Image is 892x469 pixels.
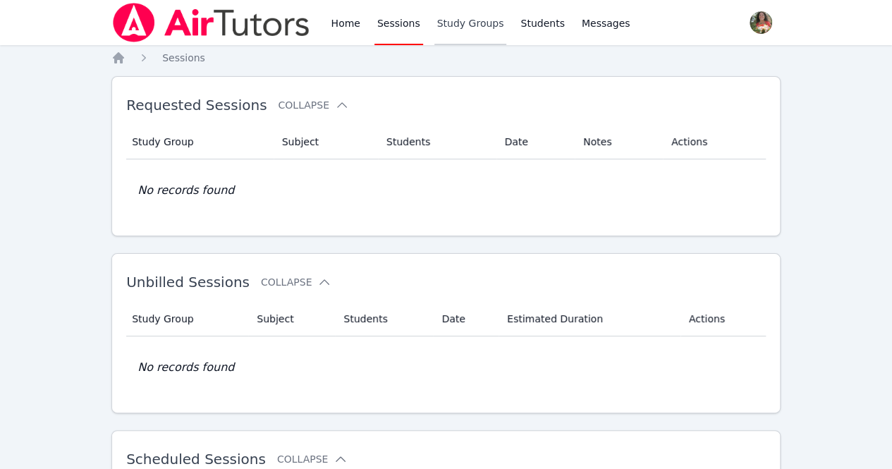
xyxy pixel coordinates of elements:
img: Air Tutors [111,3,311,42]
th: Date [433,302,499,336]
th: Study Group [126,302,248,336]
th: Subject [248,302,335,336]
th: Students [378,125,496,159]
td: No records found [126,159,766,221]
span: Requested Sessions [126,97,267,114]
th: Actions [663,125,766,159]
th: Study Group [126,125,274,159]
th: Subject [274,125,378,159]
button: Collapse [277,452,348,466]
span: Scheduled Sessions [126,451,266,468]
span: Sessions [162,52,205,63]
span: Messages [582,16,630,30]
th: Students [335,302,433,336]
td: No records found [126,336,766,398]
span: Unbilled Sessions [126,274,250,291]
a: Sessions [162,51,205,65]
th: Notes [575,125,663,159]
button: Collapse [278,98,348,112]
nav: Breadcrumb [111,51,781,65]
th: Actions [680,302,766,336]
button: Collapse [261,275,331,289]
th: Estimated Duration [499,302,680,336]
th: Date [496,125,575,159]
